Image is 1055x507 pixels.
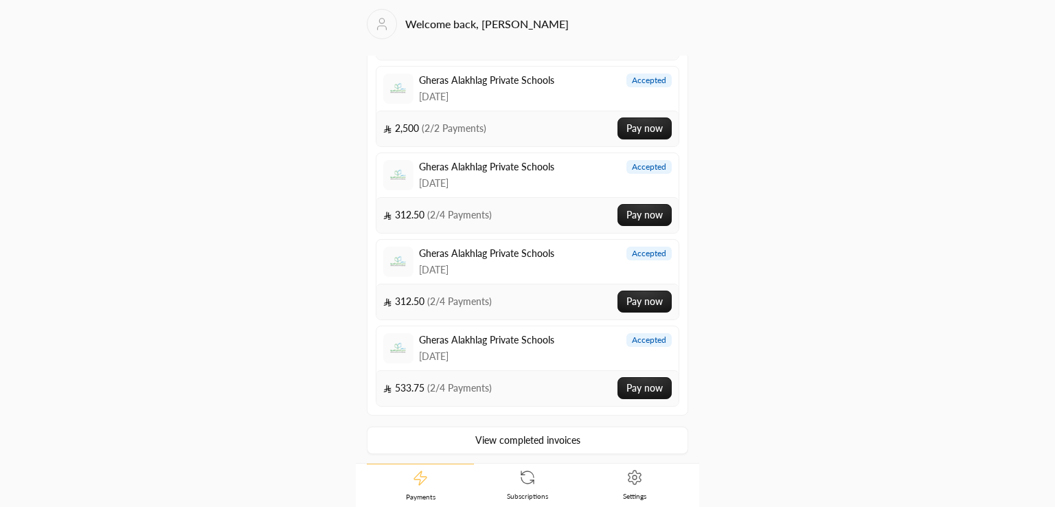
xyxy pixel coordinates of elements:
[405,16,569,32] h2: Welcome back, [PERSON_NAME]
[617,377,672,399] button: Pay now
[632,335,666,346] span: accepted
[507,491,548,501] span: Subscriptions
[617,291,672,313] button: Pay now
[419,350,554,363] span: [DATE]
[617,204,672,226] button: Pay now
[419,247,554,260] span: Gheras Alakhlag Private Schools
[367,427,688,454] a: View completed invoices
[427,209,492,221] span: ( 2/4 Payments )
[383,381,492,395] span: 533.75
[386,163,411,188] img: Logo
[383,208,492,222] span: 312.50
[386,249,411,274] img: Logo
[427,295,492,307] span: ( 2/4 Payments )
[386,76,411,101] img: Logo
[427,382,492,394] span: ( 2/4 Payments )
[367,464,474,507] a: Payments
[632,248,666,259] span: accepted
[419,333,554,347] span: Gheras Alakhlag Private Schools
[419,160,554,174] span: Gheras Alakhlag Private Schools
[419,177,554,190] span: [DATE]
[376,153,679,234] a: LogoGheras Alakhlag Private Schools[DATE]accepted 312.50 (2/4 Payments)Pay now
[632,75,666,86] span: accepted
[376,239,679,320] a: LogoGheras Alakhlag Private Schools[DATE]accepted 312.50 (2/4 Payments)Pay now
[617,117,672,139] button: Pay now
[474,464,581,506] a: Subscriptions
[376,326,679,407] a: LogoGheras Alakhlag Private Schools[DATE]accepted 533.75 (2/4 Payments)Pay now
[422,122,486,134] span: ( 2/2 Payments )
[376,66,679,147] a: LogoGheras Alakhlag Private Schools[DATE]accepted 2,500 (2/2 Payments)Pay now
[383,295,492,308] span: 312.50
[581,464,688,506] a: Settings
[632,161,666,172] span: accepted
[419,263,554,277] span: [DATE]
[623,491,646,501] span: Settings
[386,336,411,361] img: Logo
[383,122,486,135] span: 2,500
[406,492,435,502] span: Payments
[419,74,554,87] span: Gheras Alakhlag Private Schools
[419,90,554,104] span: [DATE]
